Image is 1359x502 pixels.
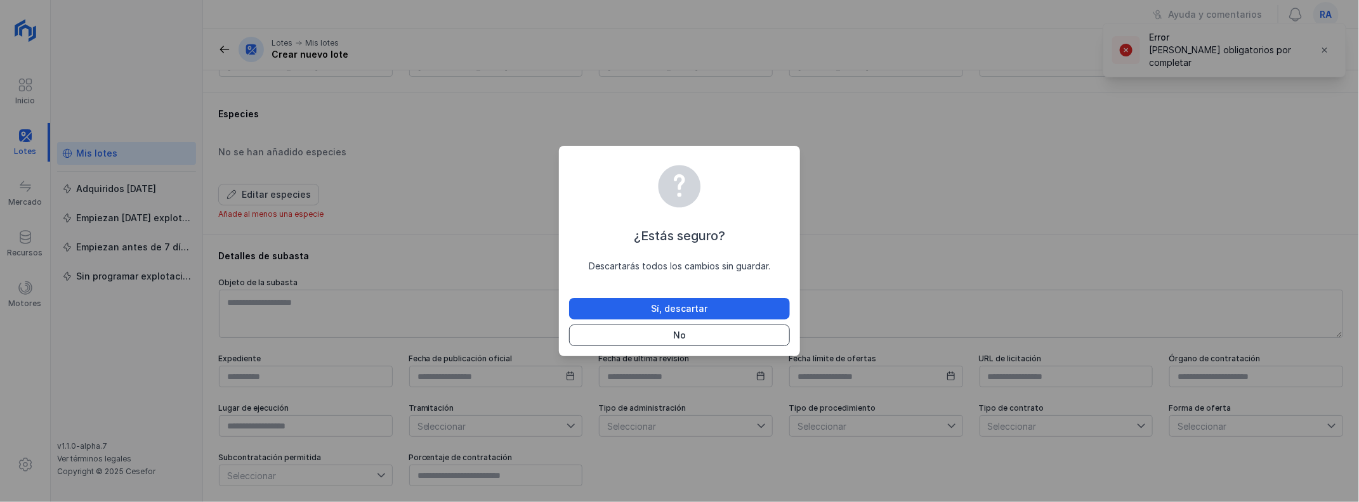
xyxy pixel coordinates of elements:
div: Descartarás todos los cambios sin guardar. [569,260,790,273]
div: Sí, descartar [652,302,708,315]
div: No [673,329,686,342]
button: Sí, descartar [569,298,790,319]
div: ¿Estás seguro? [569,227,790,245]
button: No [569,325,790,346]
